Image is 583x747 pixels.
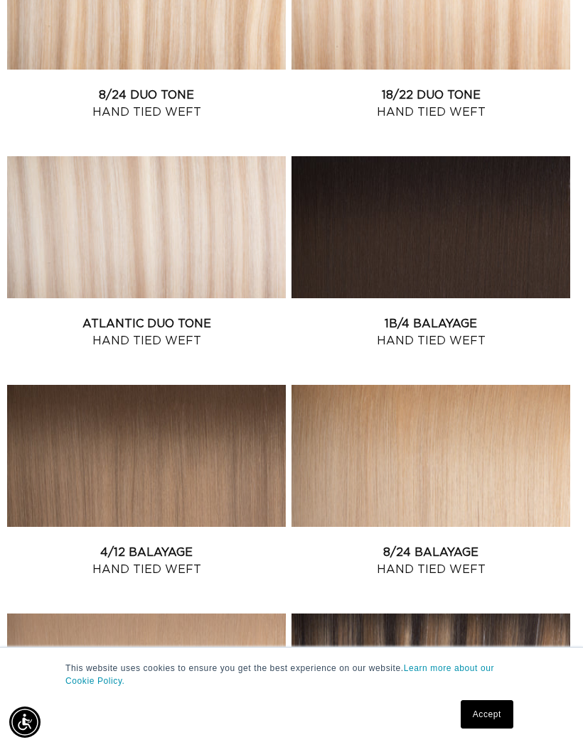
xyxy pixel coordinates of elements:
[291,87,570,121] a: 18/22 Duo Tone Hand Tied Weft
[65,662,518,687] p: This website uses cookies to ensure you get the best experience on our website.
[461,700,513,729] a: Accept
[291,315,570,349] a: 1B/4 Balayage Hand Tied Weft
[7,315,286,349] a: Atlantic Duo Tone Hand Tied Weft
[7,87,286,121] a: 8/24 Duo Tone Hand Tied Weft
[291,544,570,578] a: 8/24 Balayage Hand Tied Weft
[7,544,286,578] a: 4/12 Balayage Hand Tied Weft
[512,679,583,747] iframe: Chat Widget
[9,707,41,738] div: Accessibility Menu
